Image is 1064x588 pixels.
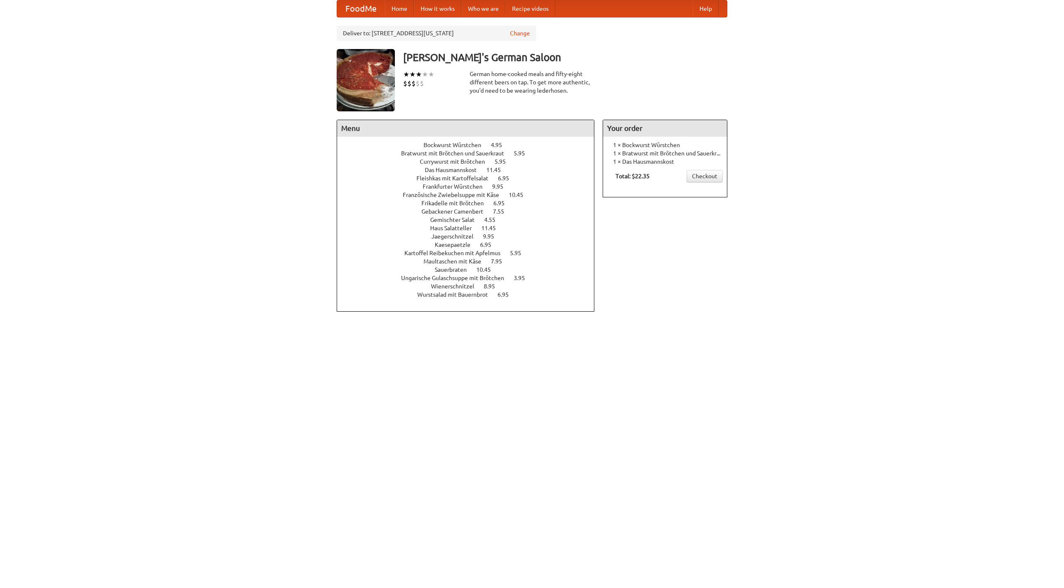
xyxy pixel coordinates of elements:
a: Kaesepaetzle 6.95 [435,241,507,248]
a: Recipe videos [505,0,555,17]
a: FoodMe [337,0,385,17]
span: Maultaschen mit Käse [424,258,490,265]
li: ★ [416,70,422,79]
span: Fleishkas mit Kartoffelsalat [416,175,497,182]
a: Checkout [687,170,723,182]
span: Bratwurst mit Brötchen und Sauerkraut [401,150,512,157]
div: Deliver to: [STREET_ADDRESS][US_STATE] [337,26,536,41]
li: $ [407,79,411,88]
a: Das Hausmannskost 11.45 [425,167,516,173]
li: $ [411,79,416,88]
span: 5.95 [514,150,533,157]
span: Currywurst mit Brötchen [420,158,493,165]
a: Frankfurter Würstchen 9.95 [423,183,519,190]
li: $ [420,79,424,88]
span: 6.95 [498,291,517,298]
a: Change [510,29,530,37]
span: Wienerschnitzel [431,283,483,290]
span: 9.95 [492,183,512,190]
span: Bockwurst Würstchen [424,142,490,148]
span: 8.95 [484,283,503,290]
a: Wurstsalad mit Bauernbrot 6.95 [417,291,524,298]
li: 1 × Bockwurst Würstchen [607,141,723,149]
span: Frankfurter Würstchen [423,183,491,190]
a: Haus Salatteller 11.45 [430,225,511,231]
li: ★ [403,70,409,79]
span: Gebackener Camenbert [421,208,492,215]
span: Ungarische Gulaschsuppe mit Brötchen [401,275,512,281]
a: Französische Zwiebelsuppe mit Käse 10.45 [403,192,539,198]
li: $ [403,79,407,88]
li: 1 × Das Hausmannskost [607,157,723,166]
a: Currywurst mit Brötchen 5.95 [420,158,521,165]
span: Frikadelle mit Brötchen [421,200,492,207]
span: 7.55 [493,208,512,215]
a: Home [385,0,414,17]
a: How it works [414,0,461,17]
span: 4.55 [484,217,504,223]
li: ★ [428,70,434,79]
img: angular.jpg [337,49,395,111]
span: 10.45 [509,192,532,198]
a: Who we are [461,0,505,17]
span: 3.95 [514,275,533,281]
b: Total: $22.35 [616,173,650,180]
a: Ungarische Gulaschsuppe mit Brötchen 3.95 [401,275,540,281]
a: Help [693,0,719,17]
a: Gebackener Camenbert 7.55 [421,208,520,215]
h4: Menu [337,120,594,137]
h4: Your order [603,120,727,137]
span: Wurstsalad mit Bauernbrot [417,291,496,298]
div: German home-cooked meals and fifty-eight different beers on tap. To get more authentic, you'd nee... [470,70,594,95]
span: 9.95 [483,233,502,240]
a: Kartoffel Reibekuchen mit Apfelmus 5.95 [404,250,537,256]
span: Kaesepaetzle [435,241,479,248]
a: Maultaschen mit Käse 7.95 [424,258,517,265]
a: Frikadelle mit Brötchen 6.95 [421,200,520,207]
span: Gemischter Salat [430,217,483,223]
span: 6.95 [480,241,500,248]
a: Wienerschnitzel 8.95 [431,283,510,290]
li: $ [416,79,420,88]
span: Haus Salatteller [430,225,480,231]
span: Das Hausmannskost [425,167,485,173]
h3: [PERSON_NAME]'s German Saloon [403,49,727,66]
li: 1 × Bratwurst mit Brötchen und Sauerkraut [607,149,723,157]
span: 6.95 [493,200,513,207]
span: 11.45 [486,167,509,173]
a: Bockwurst Würstchen 4.95 [424,142,517,148]
span: 11.45 [481,225,504,231]
span: 10.45 [476,266,499,273]
span: 5.95 [510,250,530,256]
a: Fleishkas mit Kartoffelsalat 6.95 [416,175,525,182]
span: Jaegerschnitzel [431,233,482,240]
a: Gemischter Salat 4.55 [430,217,511,223]
a: Bratwurst mit Brötchen und Sauerkraut 5.95 [401,150,540,157]
a: Sauerbraten 10.45 [435,266,506,273]
span: 5.95 [495,158,514,165]
span: 6.95 [498,175,517,182]
span: 4.95 [491,142,510,148]
a: Jaegerschnitzel 9.95 [431,233,510,240]
span: Kartoffel Reibekuchen mit Apfelmus [404,250,509,256]
li: ★ [422,70,428,79]
span: 7.95 [491,258,510,265]
span: Französische Zwiebelsuppe mit Käse [403,192,507,198]
li: ★ [409,70,416,79]
span: Sauerbraten [435,266,475,273]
